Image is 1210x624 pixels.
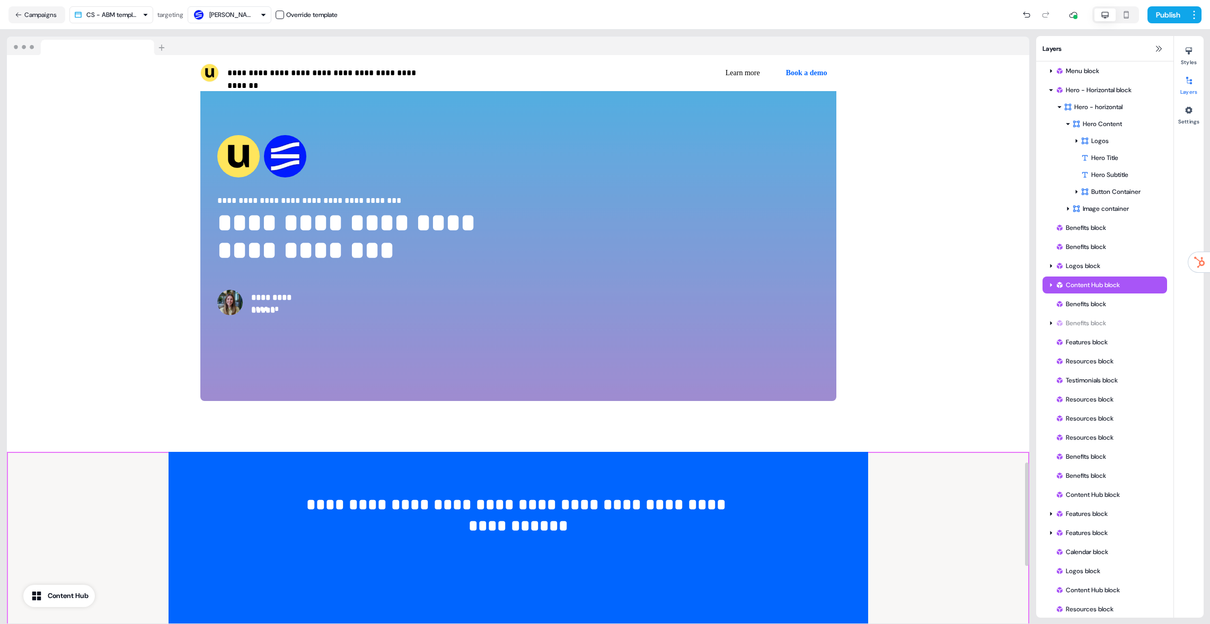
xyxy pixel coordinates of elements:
div: Logos [1043,132,1167,149]
div: Features block [1043,334,1167,351]
div: Layers [1036,36,1173,61]
div: Content Hub block [1055,280,1163,290]
div: Resources block [1043,429,1167,446]
div: Hero ContentLogosHero TitleHero SubtitleButton Container [1043,115,1167,200]
div: Testimonials block [1043,372,1167,389]
div: Resources block [1055,413,1163,424]
div: Image container [1043,200,1167,217]
div: Content Hub [48,591,89,601]
div: Hero - Horizontal block [1055,85,1163,95]
button: Layers [1174,72,1204,95]
div: Logos block [1043,257,1167,274]
button: Learn more [717,64,769,83]
div: Features block [1055,337,1163,347]
div: Testimonials block [1055,375,1163,386]
div: Hero Subtitle [1043,166,1167,183]
div: Hero - Horizontal blockHero - horizontalHero ContentLogosHero TitleHero SubtitleButton ContainerI... [1043,82,1167,217]
div: Hero Content [1072,119,1163,129]
div: Resources block [1055,432,1163,443]
div: Resources block [1043,353,1167,370]
div: Features block [1055,509,1163,519]
div: Benefits block [1043,315,1167,332]
div: Benefits block [1055,242,1163,252]
img: Contact avatar [217,290,243,315]
div: Calendar block [1043,543,1167,560]
div: Resources block [1055,604,1163,614]
div: Logos block [1055,261,1163,271]
div: targeting [157,10,183,20]
div: [PERSON_NAME] [209,10,252,20]
div: Logos block [1043,563,1167,580]
button: Book a demo [777,64,836,83]
button: Content Hub [23,585,95,607]
button: Publish [1147,6,1187,23]
img: Browser topbar [7,37,170,56]
div: Features block [1043,524,1167,541]
div: Features block [1055,528,1163,538]
div: Benefits block [1055,299,1163,309]
button: [PERSON_NAME] [188,6,271,23]
div: Benefits block [1055,451,1163,462]
div: CS - ABM template [86,10,138,20]
div: Hero - horizontal [1064,102,1163,112]
div: Benefits block [1055,222,1163,233]
div: Calendar block [1055,547,1163,557]
div: Benefits block [1043,219,1167,236]
div: Menu block [1055,66,1163,76]
div: Resources block [1043,410,1167,427]
div: Content Hub block [1055,585,1163,595]
div: Content Hub block [1043,277,1167,293]
div: Benefits block [1043,296,1167,313]
div: Button Container [1081,186,1163,197]
div: Logos block [1055,566,1163,576]
button: Campaigns [8,6,65,23]
div: Button Container [1043,183,1167,200]
div: Resources block [1043,391,1167,408]
div: Menu block [1043,63,1167,79]
div: Benefits block [1055,318,1163,328]
div: Hero - horizontalHero ContentLogosHero TitleHero SubtitleButton ContainerImage container [1043,99,1167,217]
div: Hero Title [1081,153,1167,163]
div: Benefits block [1043,467,1167,484]
div: Resources block [1055,356,1163,367]
div: Content Hub block [1055,489,1163,500]
div: Resources block [1043,601,1167,618]
div: Benefits block [1043,238,1167,255]
button: Styles [1174,42,1204,66]
div: Resources block [1055,394,1163,405]
div: Override template [286,10,338,20]
div: Hero Title [1043,149,1167,166]
div: Image container [1072,203,1163,214]
div: Benefits block [1043,448,1167,465]
div: Logos [1081,136,1163,146]
div: Content Hub block [1043,582,1167,599]
div: Learn moreBook a demo [523,64,836,83]
button: Settings [1174,102,1204,125]
div: Hero Subtitle [1081,170,1167,180]
div: Features block [1043,505,1167,522]
div: Benefits block [1055,470,1163,481]
div: Content Hub block [1043,486,1167,503]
